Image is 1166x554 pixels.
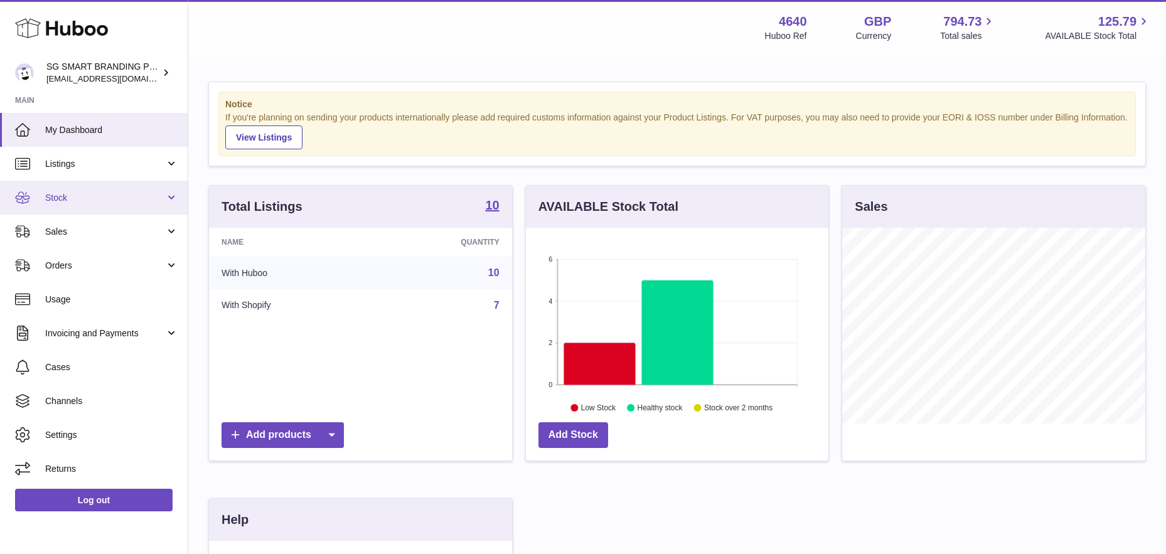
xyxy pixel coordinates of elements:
strong: 10 [485,199,499,211]
span: Usage [45,294,178,306]
a: 7 [494,300,500,311]
text: 0 [548,381,552,388]
a: 10 [488,267,500,278]
a: View Listings [225,125,302,149]
h3: Total Listings [222,198,302,215]
text: Stock over 2 months [704,403,773,412]
text: Healthy stock [637,403,683,412]
span: Invoicing and Payments [45,328,165,339]
span: Listings [45,158,165,170]
span: Total sales [940,30,996,42]
div: Currency [856,30,892,42]
strong: GBP [864,13,891,30]
div: Huboo Ref [765,30,807,42]
span: Orders [45,260,165,272]
a: Add Stock [538,422,608,448]
td: With Huboo [209,257,372,289]
a: Log out [15,489,173,511]
span: Sales [45,226,165,238]
span: Channels [45,395,178,407]
span: 794.73 [943,13,981,30]
span: Stock [45,192,165,204]
span: AVAILABLE Stock Total [1045,30,1151,42]
h3: AVAILABLE Stock Total [538,198,678,215]
a: 794.73 Total sales [940,13,996,42]
th: Quantity [372,228,511,257]
text: 6 [548,255,552,263]
img: uktopsmileshipping@gmail.com [15,63,34,82]
span: My Dashboard [45,124,178,136]
h3: Sales [855,198,887,215]
span: Cases [45,361,178,373]
text: 2 [548,339,552,346]
th: Name [209,228,372,257]
a: 125.79 AVAILABLE Stock Total [1045,13,1151,42]
td: With Shopify [209,289,372,322]
span: Returns [45,463,178,475]
text: 4 [548,297,552,305]
span: 125.79 [1098,13,1137,30]
div: SG SMART BRANDING PTE. LTD. [46,61,159,85]
a: Add products [222,422,344,448]
text: Low Stock [581,403,616,412]
span: [EMAIL_ADDRESS][DOMAIN_NAME] [46,73,185,83]
div: If you're planning on sending your products internationally please add required customs informati... [225,112,1129,149]
strong: Notice [225,99,1129,110]
h3: Help [222,511,249,528]
a: 10 [485,199,499,214]
span: Settings [45,429,178,441]
strong: 4640 [779,13,807,30]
